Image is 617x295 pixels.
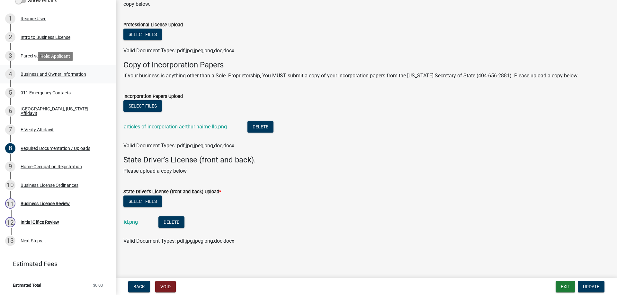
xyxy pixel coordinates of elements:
[21,16,46,21] div: Require User
[123,23,183,27] label: Professional License Upload
[5,69,15,79] div: 4
[124,124,227,130] a: articles of incorporation aerthur naime llc.png
[38,52,73,61] div: Role: Applicant
[123,155,609,165] h4: State Driver’s License (front and back).
[5,125,15,135] div: 7
[155,281,176,292] button: Void
[21,146,90,151] div: Required Documentation / Uploads
[133,284,145,289] span: Back
[123,143,234,149] span: Valid Document Types: pdf,jpg,jpeg,png,doc,docx
[21,164,82,169] div: Home Occupation Registration
[13,283,41,287] span: Estimated Total
[21,201,70,206] div: Business License Review
[21,35,70,39] div: Intro to Business License
[123,94,183,99] label: Incorporation Papers Upload
[123,60,609,70] h4: Copy of Incorporation Papers
[247,121,273,133] button: Delete
[21,220,59,224] div: Initial Office Review
[123,100,162,112] button: Select files
[123,167,609,175] p: Please upload a copy below.
[21,91,71,95] div: 911 Emergency Contacts
[5,257,105,270] a: Estimated Fees
[123,29,162,40] button: Select files
[5,51,15,61] div: 3
[124,219,138,225] a: id.png
[5,32,15,42] div: 2
[21,127,54,132] div: E-Verify Affidavit
[5,106,15,116] div: 6
[5,143,15,153] div: 8
[5,180,15,190] div: 10
[123,190,221,194] label: State Driver's License (front and back) Upload
[5,236,15,246] div: 13
[21,107,105,116] div: [GEOGRAPHIC_DATA], [US_STATE] Affidavit
[158,220,184,226] wm-modal-confirm: Delete Document
[5,198,15,209] div: 11
[21,54,48,58] div: Parcel search
[158,216,184,228] button: Delete
[5,88,15,98] div: 5
[93,283,103,287] span: $0.00
[5,13,15,24] div: 1
[21,183,78,187] div: Business License Ordinances
[128,281,150,292] button: Back
[123,238,234,244] span: Valid Document Types: pdf,jpg,jpeg,png,doc,docx
[556,281,575,292] button: Exit
[5,161,15,172] div: 9
[123,48,234,54] span: Valid Document Types: pdf,jpg,jpeg,png,doc,docx
[5,217,15,227] div: 12
[583,284,599,289] span: Update
[123,72,609,80] p: If your business is anything other than a Sole Proprietorship, You MUST submit a copy of your inc...
[123,195,162,207] button: Select files
[247,124,273,130] wm-modal-confirm: Delete Document
[578,281,604,292] button: Update
[21,72,86,76] div: Business and Owner Information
